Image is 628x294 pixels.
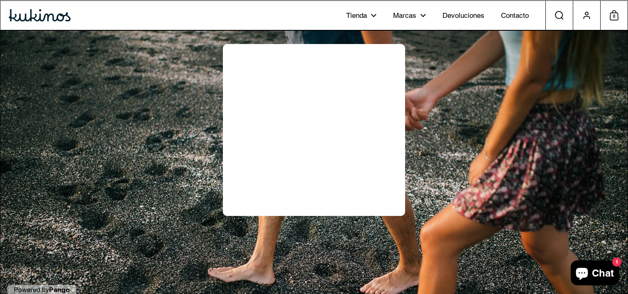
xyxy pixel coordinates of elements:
a: Marcas [385,4,434,27]
span: Devoluciones [442,11,484,20]
a: Tienda [338,4,385,27]
span: Marcas [393,11,416,20]
span: 0 [610,11,618,22]
inbox-online-store-chat: Chat de la tienda online Shopify [568,260,621,287]
a: Devoluciones [434,4,493,27]
a: Contacto [493,4,537,27]
span: Tienda [346,11,367,20]
span: Contacto [501,11,529,20]
a: Pango [49,286,70,294]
